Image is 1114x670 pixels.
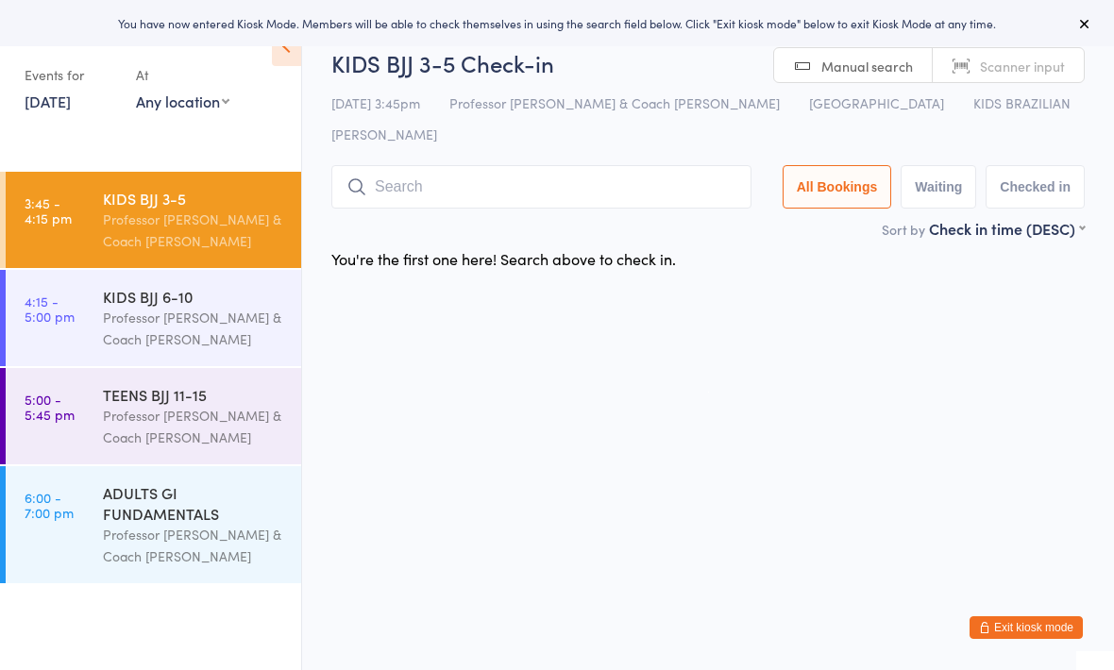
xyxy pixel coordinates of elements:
a: 5:00 -5:45 pmTEENS BJJ 11-15Professor [PERSON_NAME] & Coach [PERSON_NAME] [6,368,301,464]
button: All Bookings [783,165,892,209]
a: 4:15 -5:00 pmKIDS BJJ 6-10Professor [PERSON_NAME] & Coach [PERSON_NAME] [6,270,301,366]
button: Exit kiosk mode [970,616,1083,639]
span: [GEOGRAPHIC_DATA] [809,93,944,112]
div: You're the first one here! Search above to check in. [331,248,676,269]
div: ADULTS GI FUNDAMENTALS [103,482,285,524]
time: 4:15 - 5:00 pm [25,293,75,324]
input: Search [331,165,751,209]
a: 3:45 -4:15 pmKIDS BJJ 3-5Professor [PERSON_NAME] & Coach [PERSON_NAME] [6,172,301,268]
div: KIDS BJJ 6-10 [103,286,285,307]
div: Events for [25,59,117,91]
div: Professor [PERSON_NAME] & Coach [PERSON_NAME] [103,524,285,567]
div: You have now entered Kiosk Mode. Members will be able to check themselves in using the search fie... [30,15,1084,31]
div: TEENS BJJ 11-15 [103,384,285,405]
time: 3:45 - 4:15 pm [25,195,72,226]
span: Scanner input [980,57,1065,75]
label: Sort by [882,220,925,239]
time: 5:00 - 5:45 pm [25,392,75,422]
div: Professor [PERSON_NAME] & Coach [PERSON_NAME] [103,209,285,252]
span: Manual search [821,57,913,75]
button: Checked in [986,165,1085,209]
div: At [136,59,229,91]
div: Any location [136,91,229,111]
span: [DATE] 3:45pm [331,93,420,112]
time: 6:00 - 7:00 pm [25,490,74,520]
span: Professor [PERSON_NAME] & Coach [PERSON_NAME] [449,93,780,112]
div: KIDS BJJ 3-5 [103,188,285,209]
div: Check in time (DESC) [929,218,1085,239]
div: Professor [PERSON_NAME] & Coach [PERSON_NAME] [103,405,285,448]
div: Professor [PERSON_NAME] & Coach [PERSON_NAME] [103,307,285,350]
button: Waiting [901,165,976,209]
h2: KIDS BJJ 3-5 Check-in [331,47,1085,78]
a: [DATE] [25,91,71,111]
a: 6:00 -7:00 pmADULTS GI FUNDAMENTALSProfessor [PERSON_NAME] & Coach [PERSON_NAME] [6,466,301,583]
